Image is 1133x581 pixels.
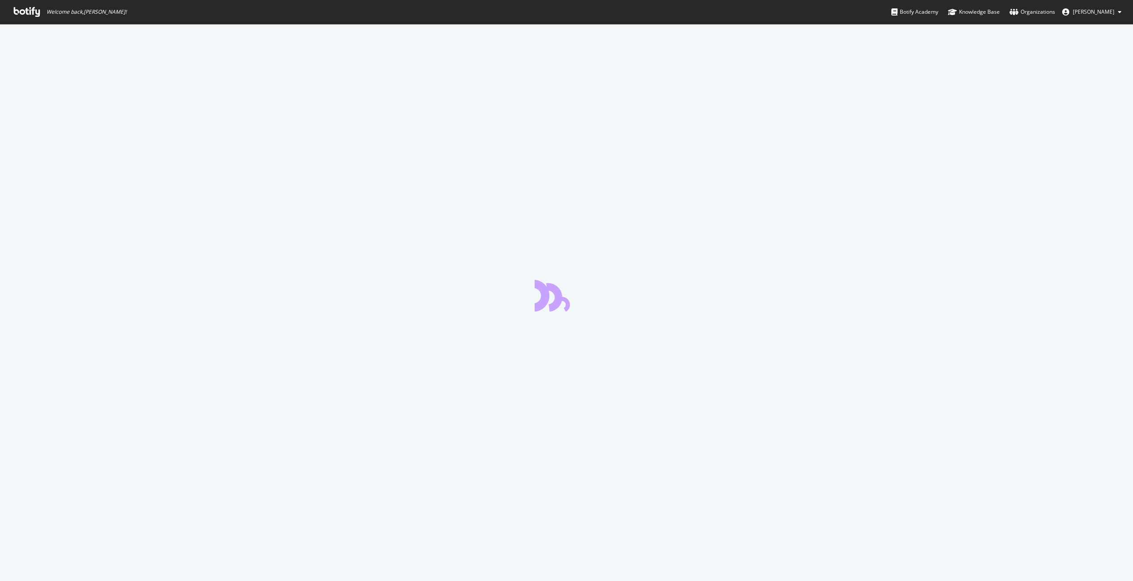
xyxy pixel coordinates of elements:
div: Knowledge Base [948,8,1000,16]
span: Sergiy Ryvkin [1073,8,1114,15]
button: [PERSON_NAME] [1055,5,1129,19]
div: animation [535,280,598,312]
div: Botify Academy [891,8,938,16]
span: Welcome back, [PERSON_NAME] ! [46,8,127,15]
div: Organizations [1010,8,1055,16]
